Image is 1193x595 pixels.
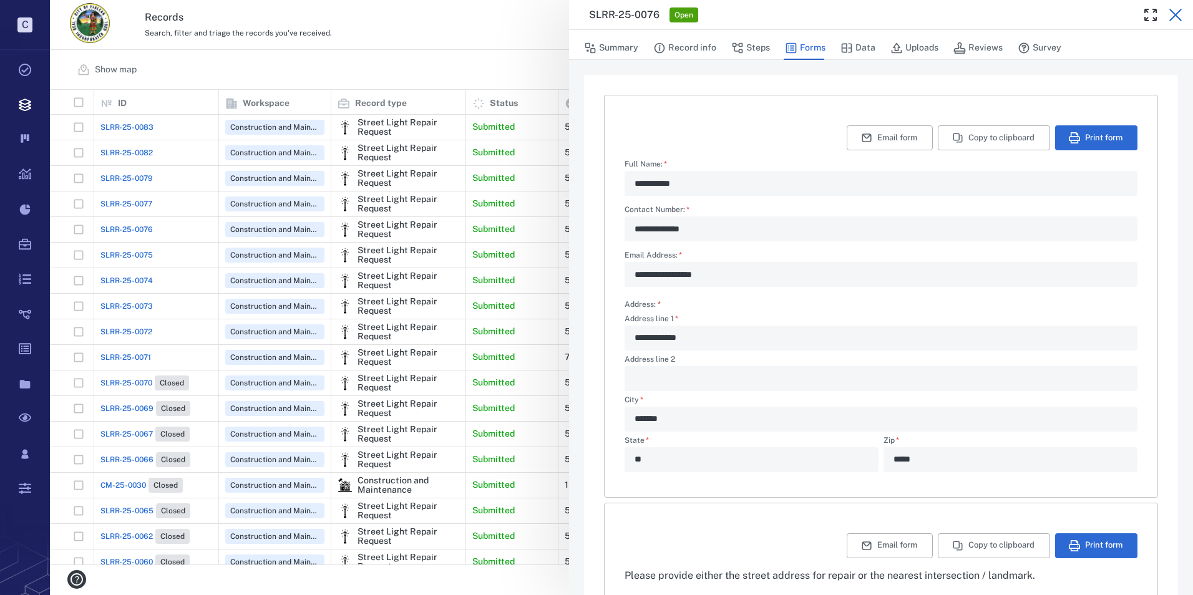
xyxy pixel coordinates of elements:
[785,36,825,60] button: Forms
[938,533,1050,558] button: Copy to clipboard
[584,36,638,60] button: Summary
[1018,36,1061,60] button: Survey
[840,36,875,60] button: Data
[847,533,933,558] button: Email form
[1163,2,1188,27] button: Close
[625,171,1137,196] div: Full Name:
[625,160,1137,171] label: Full Name:
[658,300,661,309] span: required
[731,36,770,60] button: Steps
[625,299,661,310] label: Address:
[625,437,879,447] label: State
[28,9,54,20] span: Help
[625,568,1137,583] div: Please provide either the street address for repair or the nearest intersection / landmark.
[589,7,660,22] h3: SLRR-25-0076
[884,437,1137,447] label: Zip
[1138,2,1163,27] button: Toggle Fullscreen
[17,17,32,32] p: C
[625,216,1137,241] div: Contact Number:
[625,315,1137,326] label: Address line 1
[625,251,1137,262] label: Email Address:
[672,10,696,21] span: Open
[953,36,1003,60] button: Reviews
[890,36,938,60] button: Uploads
[625,262,1137,287] div: Email Address:
[625,206,1137,216] label: Contact Number:
[1055,533,1137,558] button: Print form
[938,125,1050,150] button: Copy to clipboard
[625,396,1137,407] label: City
[1055,125,1137,150] button: Print form
[625,356,1137,366] label: Address line 2
[653,36,716,60] button: Record info
[847,125,933,150] button: Email form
